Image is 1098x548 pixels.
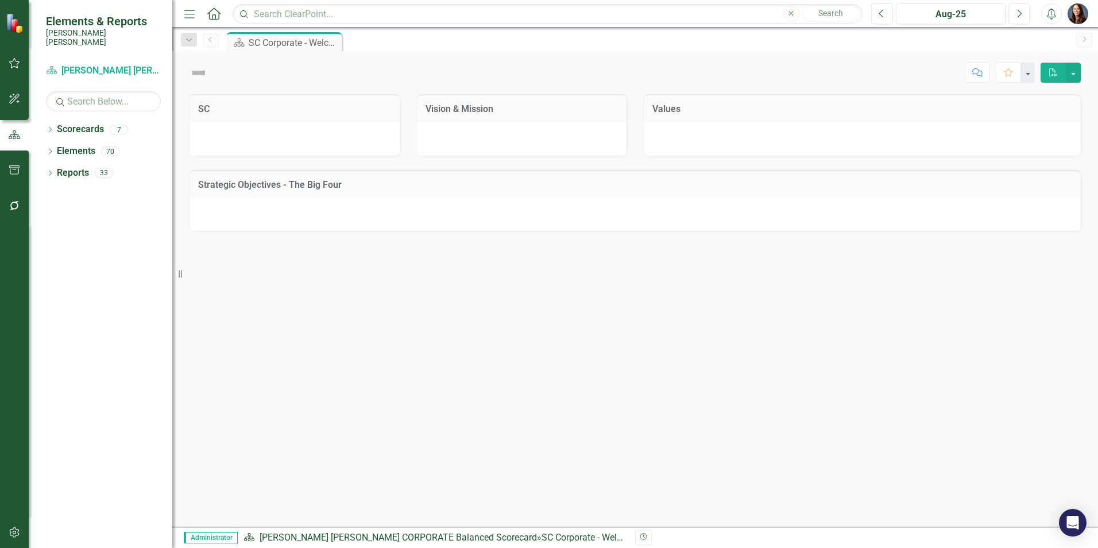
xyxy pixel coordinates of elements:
[896,3,1006,24] button: Aug-25
[198,104,391,114] h3: SC
[57,145,95,158] a: Elements
[184,532,238,543] span: Administrator
[249,36,339,50] div: SC Corporate - Welcome to ClearPoint
[110,125,128,134] div: 7
[95,168,113,178] div: 33
[233,4,863,24] input: Search ClearPoint...
[818,9,843,18] span: Search
[1059,509,1087,537] div: Open Intercom Messenger
[198,180,1072,190] h3: Strategic Objectives - The Big Four
[6,13,26,33] img: ClearPoint Strategy
[1068,3,1088,24] img: Tami Griswold
[46,28,161,47] small: [PERSON_NAME] [PERSON_NAME]
[652,104,1072,114] h3: Values
[260,532,537,543] a: [PERSON_NAME] [PERSON_NAME] CORPORATE Balanced Scorecard
[57,123,104,136] a: Scorecards
[46,14,161,28] span: Elements & Reports
[190,64,208,82] img: Not Defined
[802,6,860,22] button: Search
[426,104,618,114] h3: Vision & Mission
[243,531,627,545] div: »
[542,532,694,543] div: SC Corporate - Welcome to ClearPoint
[46,91,161,111] input: Search Below...
[46,64,161,78] a: [PERSON_NAME] [PERSON_NAME] CORPORATE Balanced Scorecard
[101,146,119,156] div: 70
[900,7,1002,21] div: Aug-25
[57,167,89,180] a: Reports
